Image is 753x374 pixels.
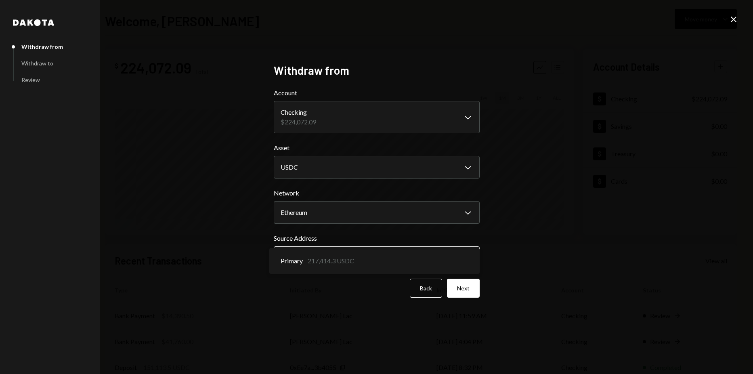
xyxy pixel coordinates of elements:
label: Asset [274,143,480,153]
div: Withdraw to [21,60,53,67]
button: Source Address [274,246,480,269]
div: 217,414.3 USDC [308,256,354,266]
span: Primary [281,256,303,266]
button: Asset [274,156,480,179]
button: Network [274,201,480,224]
div: Review [21,76,40,83]
label: Source Address [274,233,480,243]
div: Withdraw from [21,43,63,50]
label: Network [274,188,480,198]
label: Account [274,88,480,98]
h2: Withdraw from [274,63,480,78]
button: Account [274,101,480,133]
